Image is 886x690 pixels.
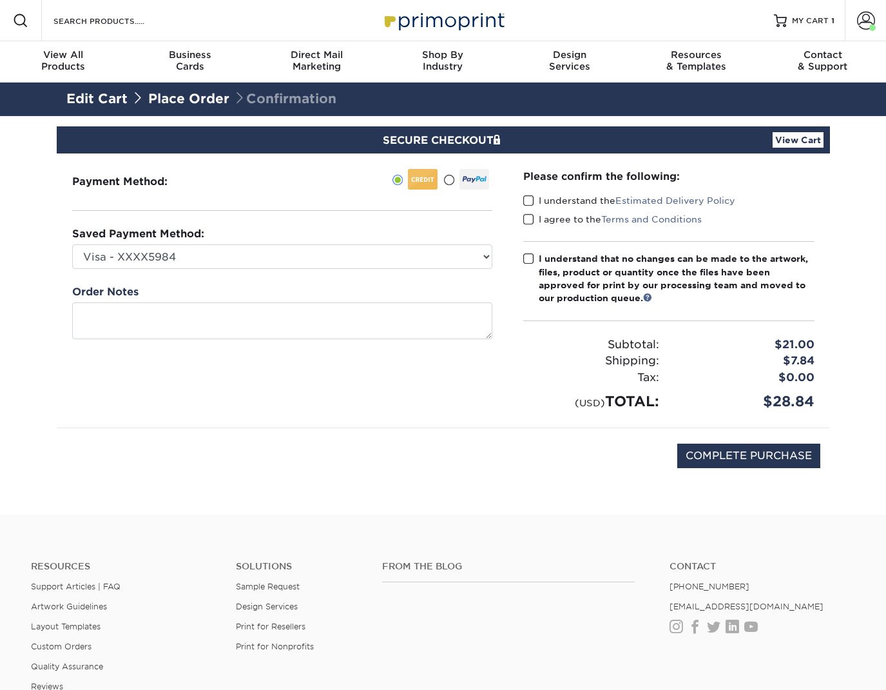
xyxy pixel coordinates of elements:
a: [PHONE_NUMBER] [669,582,749,591]
a: [EMAIL_ADDRESS][DOMAIN_NAME] [669,602,823,611]
span: Shop By [380,49,506,61]
a: Estimated Delivery Policy [615,195,735,206]
h3: Payment Method: [72,175,199,188]
a: Custom Orders [31,642,91,651]
h4: From the Blog [382,561,634,572]
span: Resources [633,49,759,61]
div: & Support [760,49,886,72]
label: I agree to the [523,213,702,226]
input: SEARCH PRODUCTS..... [52,13,178,28]
span: SECURE CHECKOUT [383,134,504,146]
a: DesignServices [506,41,633,83]
div: $7.84 [669,353,824,370]
a: Place Order [148,91,229,106]
span: Design [506,49,633,61]
span: 1 [831,16,834,25]
a: Sample Request [236,582,300,591]
a: Resources& Templates [633,41,759,83]
a: Quality Assurance [31,662,103,671]
div: Tax: [514,370,669,386]
img: Primoprint [379,6,508,34]
a: Contact& Support [760,41,886,83]
h4: Resources [31,561,217,572]
span: Confirmation [233,91,336,106]
a: Print for Nonprofits [236,642,314,651]
small: (USD) [575,397,605,408]
div: Marketing [253,49,380,72]
div: Industry [380,49,506,72]
span: Direct Mail [253,49,380,61]
div: Shipping: [514,353,669,370]
span: Contact [760,49,886,61]
a: Edit Cart [66,91,128,106]
a: Layout Templates [31,622,101,631]
a: View Cart [773,132,823,148]
div: $21.00 [669,337,824,353]
h4: Solutions [236,561,363,572]
div: Subtotal: [514,337,669,353]
input: COMPLETE PURCHASE [677,444,820,468]
a: BusinessCards [126,41,253,83]
label: Order Notes [72,284,139,300]
a: Shop ByIndustry [380,41,506,83]
div: Please confirm the following: [523,169,814,184]
label: Saved Payment Method: [72,226,204,242]
div: & Templates [633,49,759,72]
div: I understand that no changes can be made to the artwork, files, product or quantity once the file... [539,252,814,305]
a: Artwork Guidelines [31,602,107,611]
div: Services [506,49,633,72]
a: Terms and Conditions [601,214,702,224]
a: Design Services [236,602,298,611]
div: $28.84 [669,391,824,412]
span: MY CART [792,15,829,26]
a: Print for Resellers [236,622,305,631]
div: $0.00 [669,370,824,386]
a: Support Articles | FAQ [31,582,120,591]
div: TOTAL: [514,391,669,412]
div: Cards [126,49,253,72]
span: Business [126,49,253,61]
label: I understand the [523,194,735,207]
a: Contact [669,561,855,572]
a: Direct MailMarketing [253,41,380,83]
